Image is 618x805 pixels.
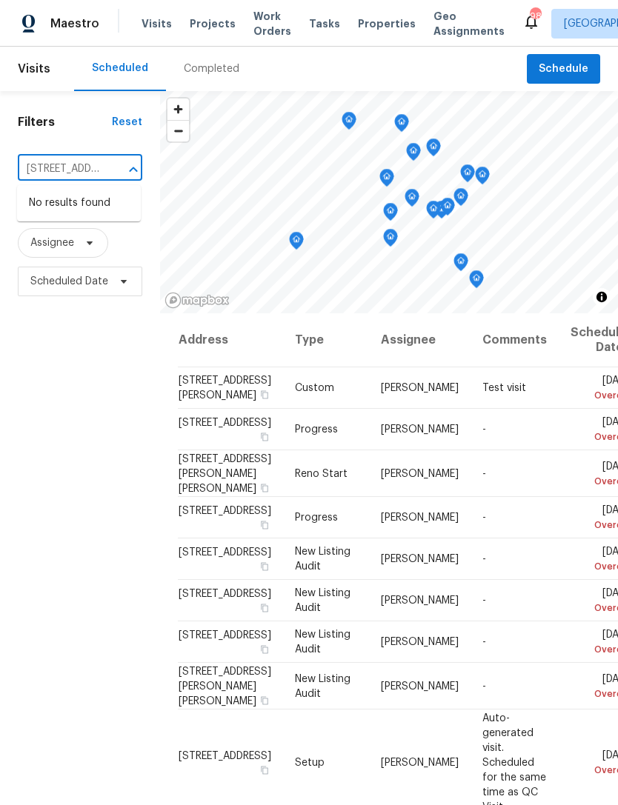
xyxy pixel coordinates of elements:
[179,375,271,401] span: [STREET_ADDRESS][PERSON_NAME]
[18,53,50,85] span: Visits
[258,481,271,494] button: Copy Address
[167,121,189,141] span: Zoom out
[383,229,398,252] div: Map marker
[471,313,559,367] th: Comments
[179,750,271,761] span: [STREET_ADDRESS]
[381,681,459,691] span: [PERSON_NAME]
[381,757,459,767] span: [PERSON_NAME]
[179,453,271,493] span: [STREET_ADDRESS][PERSON_NAME][PERSON_NAME]
[406,143,421,166] div: Map marker
[295,383,334,393] span: Custom
[258,560,271,573] button: Copy Address
[482,595,486,606] span: -
[482,383,526,393] span: Test visit
[123,159,144,180] button: Close
[381,512,459,523] span: [PERSON_NAME]
[167,120,189,141] button: Zoom out
[295,512,338,523] span: Progress
[289,232,304,255] div: Map marker
[178,313,283,367] th: Address
[381,554,459,564] span: [PERSON_NAME]
[184,61,239,76] div: Completed
[179,630,271,641] span: [STREET_ADDRESS]
[258,430,271,444] button: Copy Address
[295,547,350,572] span: New Listing Audit
[295,424,338,435] span: Progress
[283,313,369,367] th: Type
[440,198,455,221] div: Map marker
[597,289,606,305] span: Toggle attribution
[383,203,398,226] div: Map marker
[453,253,468,276] div: Map marker
[18,115,112,130] h1: Filters
[258,693,271,707] button: Copy Address
[381,424,459,435] span: [PERSON_NAME]
[112,115,142,130] div: Reset
[50,16,99,31] span: Maestro
[179,418,271,428] span: [STREET_ADDRESS]
[426,138,441,161] div: Map marker
[258,601,271,615] button: Copy Address
[482,512,486,523] span: -
[17,185,141,221] div: No results found
[165,292,230,309] a: Mapbox homepage
[30,274,108,289] span: Scheduled Date
[18,158,101,181] input: Search for an address...
[179,547,271,558] span: [STREET_ADDRESS]
[295,588,350,613] span: New Listing Audit
[381,383,459,393] span: [PERSON_NAME]
[253,9,291,39] span: Work Orders
[258,388,271,401] button: Copy Address
[469,270,484,293] div: Map marker
[190,16,236,31] span: Projects
[258,518,271,532] button: Copy Address
[405,189,419,212] div: Map marker
[482,468,486,478] span: -
[179,589,271,599] span: [STREET_ADDRESS]
[295,673,350,698] span: New Listing Audit
[379,169,394,192] div: Map marker
[258,643,271,656] button: Copy Address
[358,16,416,31] span: Properties
[342,112,356,135] div: Map marker
[381,468,459,478] span: [PERSON_NAME]
[179,666,271,706] span: [STREET_ADDRESS][PERSON_NAME][PERSON_NAME]
[295,629,350,655] span: New Listing Audit
[394,114,409,137] div: Map marker
[381,595,459,606] span: [PERSON_NAME]
[453,188,468,211] div: Map marker
[309,19,340,29] span: Tasks
[258,763,271,776] button: Copy Address
[30,236,74,250] span: Assignee
[433,9,505,39] span: Geo Assignments
[482,637,486,647] span: -
[426,201,441,224] div: Map marker
[92,61,148,76] div: Scheduled
[527,54,600,84] button: Schedule
[460,164,475,187] div: Map marker
[142,16,172,31] span: Visits
[593,288,611,306] button: Toggle attribution
[539,60,588,79] span: Schedule
[295,757,325,767] span: Setup
[482,681,486,691] span: -
[179,506,271,516] span: [STREET_ADDRESS]
[530,9,540,24] div: 98
[295,468,348,478] span: Reno Start
[167,98,189,120] button: Zoom in
[482,424,486,435] span: -
[381,637,459,647] span: [PERSON_NAME]
[369,313,471,367] th: Assignee
[482,554,486,564] span: -
[475,167,490,190] div: Map marker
